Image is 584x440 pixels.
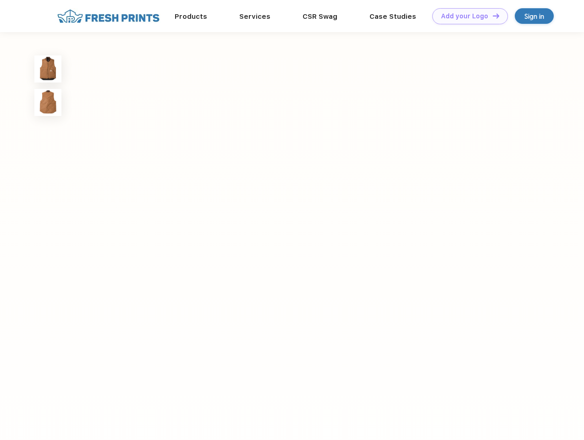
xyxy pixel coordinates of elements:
[34,55,61,82] img: func=resize&h=100
[55,8,162,24] img: fo%20logo%202.webp
[34,89,61,116] img: func=resize&h=100
[175,12,207,21] a: Products
[524,11,544,22] div: Sign in
[515,8,554,24] a: Sign in
[441,12,488,20] div: Add your Logo
[493,13,499,18] img: DT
